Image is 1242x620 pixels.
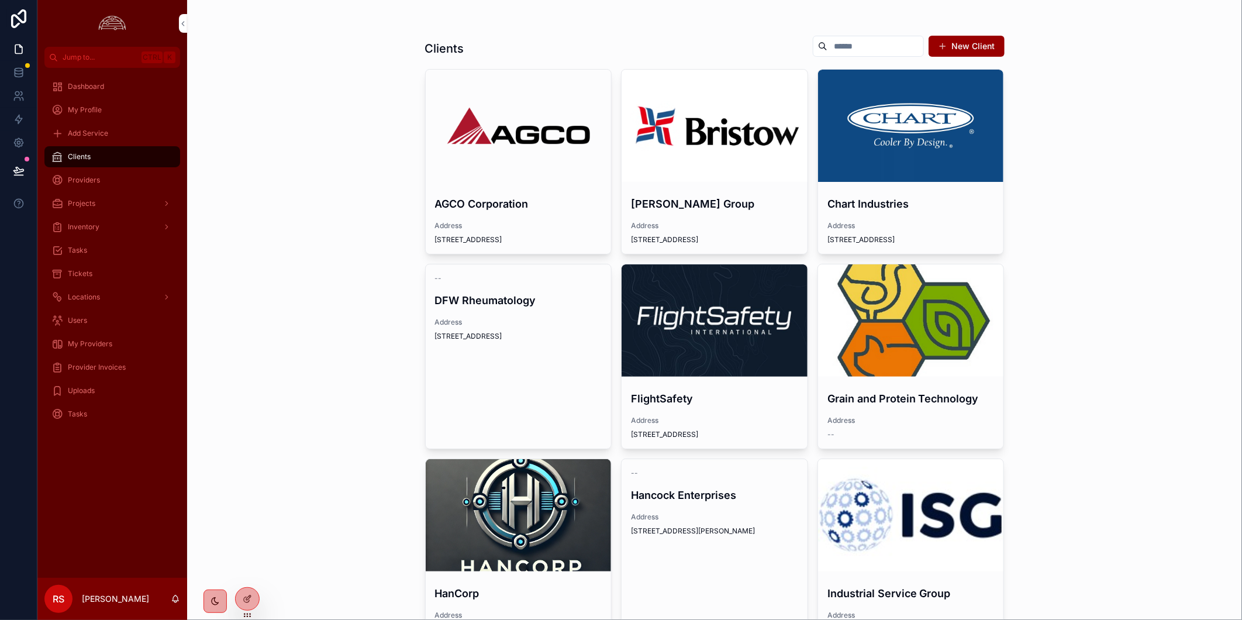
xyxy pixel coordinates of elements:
[44,216,180,237] a: Inventory
[44,240,180,261] a: Tasks
[68,105,102,115] span: My Profile
[435,274,442,283] span: --
[68,222,99,232] span: Inventory
[435,235,602,244] span: [STREET_ADDRESS]
[68,175,100,185] span: Providers
[827,391,995,407] h4: Grain and Protein Technology
[68,152,91,161] span: Clients
[622,264,808,377] div: 1633977066381.jpeg
[95,14,129,33] img: App logo
[435,196,602,212] h4: AGCO Corporation
[631,512,798,522] span: Address
[435,332,602,341] span: [STREET_ADDRESS]
[435,585,602,601] h4: HanCorp
[68,269,92,278] span: Tickets
[827,235,995,244] span: [STREET_ADDRESS]
[827,585,995,601] h4: Industrial Service Group
[435,221,602,230] span: Address
[622,70,808,182] div: Bristow-Logo.png
[621,69,808,254] a: [PERSON_NAME] GroupAddress[STREET_ADDRESS]
[68,246,87,255] span: Tasks
[631,221,798,230] span: Address
[82,593,149,605] p: [PERSON_NAME]
[425,69,612,254] a: AGCO CorporationAddress[STREET_ADDRESS]
[817,264,1005,449] a: Grain and Protein TechnologyAddress--
[631,391,798,407] h4: FlightSafety
[44,333,180,354] a: My Providers
[426,459,612,571] div: 778c0795d38c4790889d08bccd6235bd28ab7647284e7b1cd2b3dc64200782bb.png
[425,264,612,449] a: --DFW RheumatologyAddress[STREET_ADDRESS]
[631,487,798,503] h4: Hancock Enterprises
[68,409,87,419] span: Tasks
[44,99,180,120] a: My Profile
[68,199,95,208] span: Projects
[631,430,798,439] span: [STREET_ADDRESS]
[631,235,798,244] span: [STREET_ADDRESS]
[929,36,1005,57] button: New Client
[68,386,95,395] span: Uploads
[827,221,995,230] span: Address
[631,526,798,536] span: [STREET_ADDRESS][PERSON_NAME]
[68,292,100,302] span: Locations
[44,193,180,214] a: Projects
[817,69,1005,254] a: Chart IndustriesAddress[STREET_ADDRESS]
[44,263,180,284] a: Tickets
[44,146,180,167] a: Clients
[827,196,995,212] h4: Chart Industries
[165,53,174,62] span: K
[44,76,180,97] a: Dashboard
[44,170,180,191] a: Providers
[44,357,180,378] a: Provider Invoices
[426,70,612,182] div: AGCO-Logo.wine-2.png
[68,316,87,325] span: Users
[827,416,995,425] span: Address
[44,47,180,68] button: Jump to...CtrlK
[44,380,180,401] a: Uploads
[44,123,180,144] a: Add Service
[68,82,104,91] span: Dashboard
[44,287,180,308] a: Locations
[818,264,1004,377] div: channels4_profile.jpg
[68,129,108,138] span: Add Service
[68,339,112,349] span: My Providers
[621,264,808,449] a: FlightSafetyAddress[STREET_ADDRESS]
[142,51,163,63] span: Ctrl
[44,404,180,425] a: Tasks
[827,430,834,439] span: --
[63,53,137,62] span: Jump to...
[631,469,638,478] span: --
[435,318,602,327] span: Address
[818,459,1004,571] div: the_industrial_service_group_logo.jpeg
[631,416,798,425] span: Address
[818,70,1004,182] div: 1426109293-7d24997d20679e908a7df4e16f8b392190537f5f73e5c021cd37739a270e5c0f-d.png
[631,196,798,212] h4: [PERSON_NAME] Group
[44,310,180,331] a: Users
[827,611,995,620] span: Address
[68,363,126,372] span: Provider Invoices
[425,40,464,57] h1: Clients
[435,292,602,308] h4: DFW Rheumatology
[435,611,602,620] span: Address
[37,68,187,440] div: scrollable content
[53,592,64,606] span: RS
